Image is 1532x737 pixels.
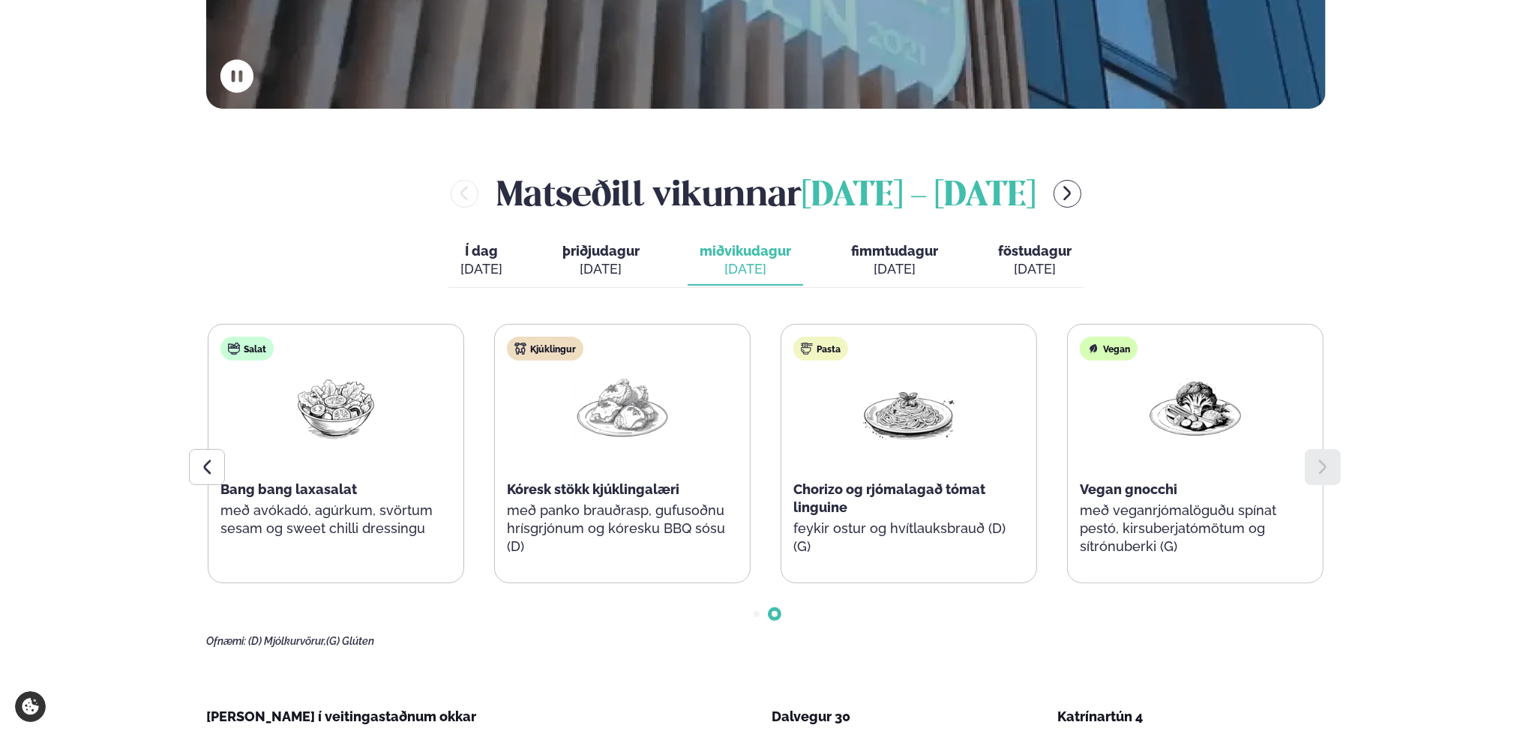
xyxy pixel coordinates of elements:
[839,236,950,286] button: fimmtudagur [DATE]
[15,691,46,722] a: Cookie settings
[206,709,476,724] span: [PERSON_NAME] í veitingastaðnum okkar
[793,337,848,361] div: Pasta
[1147,373,1243,442] img: Vegan.png
[550,236,652,286] button: þriðjudagur [DATE]
[206,635,246,647] span: Ofnæmi:
[793,520,1024,556] p: feykir ostur og hvítlauksbrauð (D) (G)
[220,481,357,497] span: Bang bang laxasalat
[1057,708,1326,726] div: Katrínartún 4
[772,611,778,617] span: Go to slide 2
[507,337,583,361] div: Kjúklingur
[514,343,526,355] img: chicken.svg
[772,708,1040,726] div: Dalvegur 30
[986,236,1084,286] button: föstudagur [DATE]
[998,260,1072,278] div: [DATE]
[220,337,274,361] div: Salat
[802,180,1036,213] span: [DATE] - [DATE]
[228,343,240,355] img: salad.svg
[688,236,803,286] button: miðvikudagur [DATE]
[861,373,957,442] img: Spagetti.png
[507,481,679,497] span: Kóresk stökk kjúklingalæri
[851,260,938,278] div: [DATE]
[496,169,1036,217] h2: Matseðill vikunnar
[700,260,791,278] div: [DATE]
[1080,337,1138,361] div: Vegan
[574,373,670,442] img: Chicken-thighs.png
[562,260,640,278] div: [DATE]
[1080,481,1177,497] span: Vegan gnocchi
[1087,343,1099,355] img: Vegan.svg
[801,343,813,355] img: pasta.svg
[288,373,384,442] img: Salad.png
[460,260,502,278] div: [DATE]
[562,243,640,259] span: þriðjudagur
[1054,180,1081,208] button: menu-btn-right
[448,236,514,286] button: Í dag [DATE]
[507,502,738,556] p: með panko brauðrasp, gufusoðnu hrísgrjónum og kóresku BBQ sósu (D)
[326,635,374,647] span: (G) Glúten
[460,242,502,260] span: Í dag
[700,243,791,259] span: miðvikudagur
[851,243,938,259] span: fimmtudagur
[793,481,985,515] span: Chorizo og rjómalagað tómat linguine
[1080,502,1311,556] p: með veganrjómalöguðu spínat pestó, kirsuberjatómötum og sítrónuberki (G)
[220,502,451,538] p: með avókadó, agúrkum, svörtum sesam og sweet chilli dressingu
[998,243,1072,259] span: föstudagur
[754,611,760,617] span: Go to slide 1
[451,180,478,208] button: menu-btn-left
[248,635,326,647] span: (D) Mjólkurvörur,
